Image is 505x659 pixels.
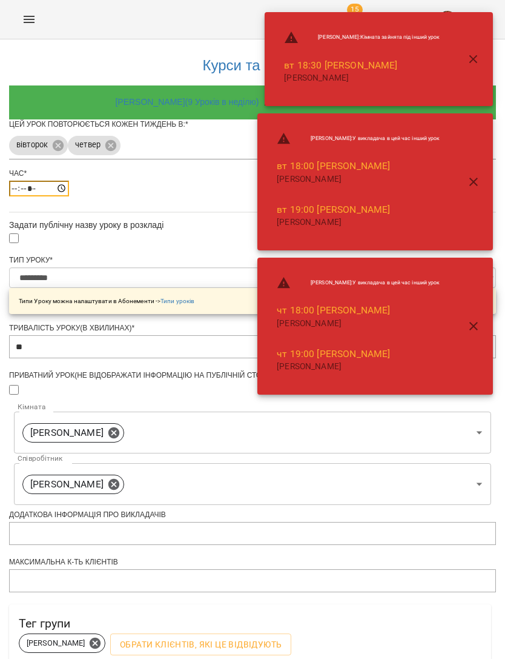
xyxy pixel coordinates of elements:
h6: Тег групи [19,614,481,633]
a: чт 18:00 [PERSON_NAME] [277,304,390,316]
button: Menu [15,5,44,34]
a: вт 18:00 [PERSON_NAME] [277,160,390,172]
div: Час [9,169,496,179]
a: чт 19:00 [PERSON_NAME] [277,348,390,360]
li: [PERSON_NAME] : У викладача в цей час інший урок [267,127,449,151]
div: Додаткова інформація про викладачів [9,510,496,520]
div: Цей урок повторюється кожен тиждень в: [9,119,496,130]
span: [PERSON_NAME] [19,638,92,649]
a: Типи уроків [160,298,194,304]
div: четвер [68,136,120,155]
li: [PERSON_NAME] : У викладача в цей час інший урок [267,271,449,295]
p: [PERSON_NAME] [277,318,440,330]
div: Задати публічну назву уроку в розкладі [9,219,496,231]
a: [PERSON_NAME] ( 9 Уроків в неділю ) [115,97,259,107]
button: Обрати клієнтів, які це відвідують [110,634,291,655]
div: Приватний урок(не відображати інформацію на публічній сторінці) [9,370,496,381]
span: Обрати клієнтів, які це відвідують [120,637,282,652]
div: [PERSON_NAME] [14,412,491,453]
span: вівторок [9,139,55,151]
p: [PERSON_NAME] [277,173,440,186]
p: Типи Уроку можна налаштувати в Абонементи -> [19,296,194,306]
p: [PERSON_NAME] [30,426,104,440]
div: [PERSON_NAME] [19,634,105,653]
div: [PERSON_NAME] [14,463,491,505]
div: Максимальна к-ть клієнтів [9,557,496,567]
li: [PERSON_NAME] : Кімната зайнята під інший урок [274,25,449,50]
p: [PERSON_NAME] [30,477,104,492]
div: [PERSON_NAME] [22,475,124,494]
p: [PERSON_NAME] [277,361,440,373]
p: [PERSON_NAME] [284,72,440,84]
div: вівторок [9,136,68,155]
span: 15 [347,4,363,16]
span: четвер [68,139,108,151]
div: вівторокчетвер [9,132,496,159]
div: Тривалість уроку(в хвилинах) [9,323,496,333]
div: [PERSON_NAME] [22,423,124,443]
h3: Курси та Групи [15,58,490,73]
a: вт 19:00 [PERSON_NAME] [277,204,390,215]
a: вт 18:30 [PERSON_NAME] [284,59,397,71]
p: [PERSON_NAME] [277,216,440,229]
div: Тип Уроку [9,255,496,266]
